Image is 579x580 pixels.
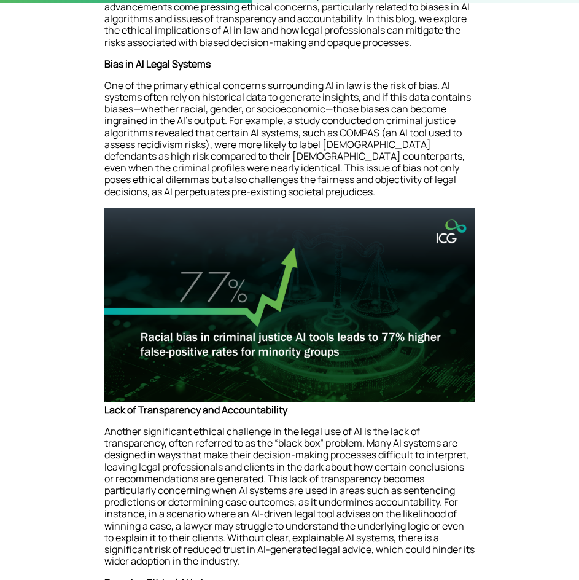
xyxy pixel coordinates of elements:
[104,426,475,577] p: Another significant ethical challenge in the legal use of AI is the lack of transparency, often r...
[104,403,287,417] strong: Lack of Transparency and Accountability
[104,80,475,208] p: One of the primary ethical concerns surrounding AI in law is the risk of bias. AI systems often r...
[375,447,579,580] iframe: Chat Widget
[104,57,211,71] strong: Bias in AI Legal Systems
[104,208,475,402] img: Illustration of racial bias in AI criminal justice tools with a 77% statistic, justice scales, an...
